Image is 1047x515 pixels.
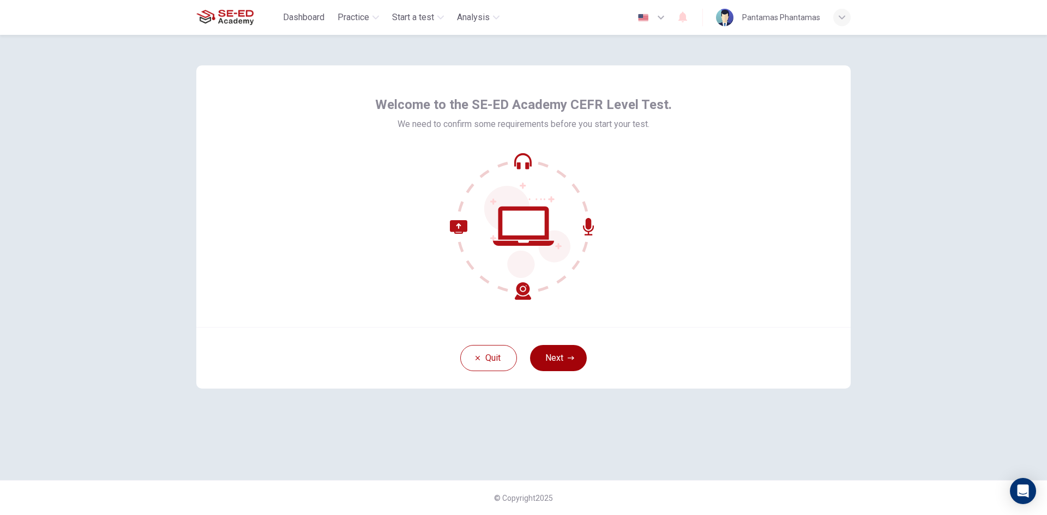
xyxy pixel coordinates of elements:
span: © Copyright 2025 [494,494,553,502]
span: Analysis [457,11,490,24]
span: Practice [338,11,369,24]
span: Welcome to the SE-ED Academy CEFR Level Test. [375,96,672,113]
button: Next [530,345,587,371]
button: Quit [460,345,517,371]
a: SE-ED Academy logo [196,7,279,28]
span: We need to confirm some requirements before you start your test. [398,118,649,131]
button: Practice [333,8,383,27]
div: Pantamas Phantamas [742,11,820,24]
button: Dashboard [279,8,329,27]
img: SE-ED Academy logo [196,7,254,28]
button: Start a test [388,8,448,27]
img: en [636,14,650,22]
button: Analysis [453,8,504,27]
img: Profile picture [716,9,733,26]
span: Start a test [392,11,434,24]
span: Dashboard [283,11,324,24]
div: Open Intercom Messenger [1010,478,1036,504]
